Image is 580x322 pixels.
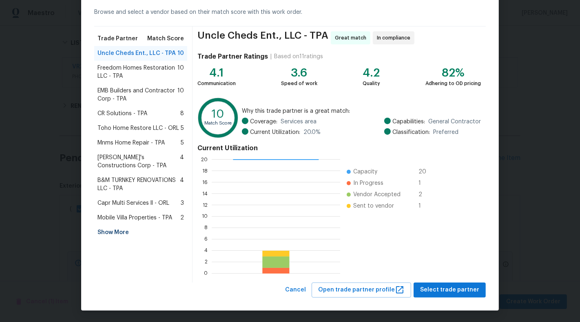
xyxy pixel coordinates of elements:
[201,157,208,162] text: 20
[202,214,208,219] text: 10
[281,79,317,88] div: Speed of work
[97,124,179,132] span: Toho Home Restore LLC - ORL
[202,180,208,185] text: 16
[203,203,208,208] text: 12
[97,199,169,207] span: Capr Multi Services ll - ORL
[418,202,432,210] span: 1
[181,124,184,132] span: 5
[97,139,165,147] span: Mnms Home Repair - TPA
[181,199,184,207] span: 3
[204,226,208,230] text: 8
[97,176,180,193] span: B&M TURNKEY RENOVATIONS LLC - TPA
[177,87,184,103] span: 10
[274,53,323,61] div: Based on 11 ratings
[420,285,479,295] span: Select trade partner
[204,271,208,276] text: 0
[97,35,138,43] span: Trade Partner
[250,128,300,136] span: Current Utilization:
[212,109,224,120] text: 10
[353,191,401,199] span: Vendor Accepted
[94,225,187,240] div: Show More
[281,118,317,126] span: Services area
[268,53,274,61] div: |
[180,176,184,193] span: 4
[204,121,232,125] text: Match Score
[97,110,147,118] span: CR Solutions - TPA
[285,285,306,295] span: Cancel
[335,34,370,42] span: Great match
[392,128,430,136] span: Classification:
[181,139,184,147] span: 5
[204,237,208,242] text: 6
[282,283,309,298] button: Cancel
[312,283,411,298] button: Open trade partner profile
[318,285,405,295] span: Open trade partner profile
[418,168,432,176] span: 20
[97,153,180,170] span: [PERSON_NAME]'s Constructions Corp - TPA
[392,118,425,126] span: Capabilities:
[353,202,394,210] span: Sent to vendor
[197,144,481,152] h4: Current Utilization
[242,107,481,115] span: Why this trade partner is a great match:
[414,283,486,298] button: Select trade partner
[97,49,176,57] span: Uncle Cheds Ent., LLC - TPA
[197,31,328,44] span: Uncle Cheds Ent., LLC - TPA
[197,69,236,77] div: 4.1
[180,153,184,170] span: 4
[281,69,317,77] div: 3.6
[147,35,184,43] span: Match Score
[363,69,380,77] div: 4.2
[428,118,481,126] span: General Contractor
[97,64,177,80] span: Freedom Homes Restoration LLC - TPA
[353,168,377,176] span: Capacity
[363,79,380,88] div: Quality
[418,191,432,199] span: 2
[97,87,177,103] span: EMB Builders and Contractor Corp - TPA
[418,179,432,187] span: 1
[180,214,184,222] span: 2
[205,260,208,265] text: 2
[353,179,383,187] span: In Progress
[180,110,184,118] span: 8
[377,34,414,42] span: In compliance
[303,128,321,136] span: 20.0 %
[97,214,172,222] span: Mobile Villa Properties - TPA
[425,79,481,88] div: Adhering to OD pricing
[425,69,481,77] div: 82%
[202,191,208,196] text: 14
[250,118,277,126] span: Coverage:
[204,248,208,253] text: 4
[197,79,236,88] div: Communication
[202,169,208,173] text: 18
[177,64,184,80] span: 10
[177,49,184,57] span: 10
[197,53,268,61] h4: Trade Partner Ratings
[433,128,458,136] span: Preferred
